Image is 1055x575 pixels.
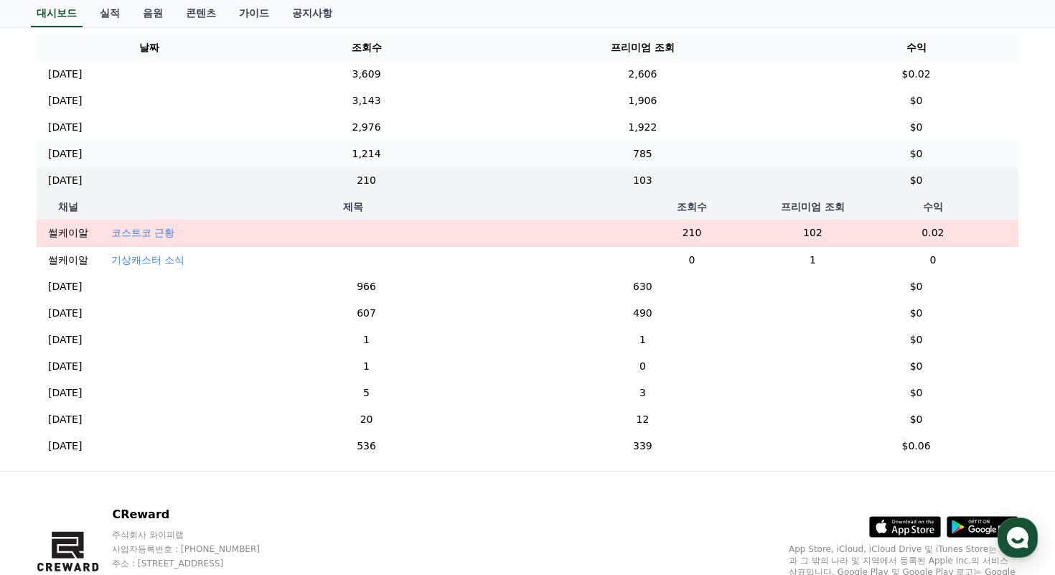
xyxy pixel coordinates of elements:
p: [DATE] [48,279,82,294]
p: 주식회사 와이피랩 [112,529,287,541]
td: 20 [261,406,471,433]
button: 운영시간 보기 [182,113,263,131]
td: 썰케이알 [37,246,100,274]
div: 15시간 전 [113,153,151,164]
p: [DATE] [48,385,82,401]
td: 210 [606,220,778,247]
th: 수익 [814,34,1018,61]
th: 수익 [848,194,1018,220]
p: [DATE] [48,93,82,108]
span: 이용중 [123,284,171,293]
h1: CReward [17,108,101,131]
th: 프리미엄 조회 [778,194,848,220]
span: 대화 [131,477,149,489]
p: [DATE] [48,67,82,82]
th: 날짜 [37,34,261,61]
td: 3,609 [261,61,471,88]
td: $0 [814,380,1018,406]
div: 안녕하세요, 크리워드입니다. 채널에서 저작권 콘텐츠를 활용한 영상이 확인되었습니다. 크리워드는 업로드되는 모든 영상을 정산서 발급 전에 검수하고 있으며, 저작권 콘텐츠를 활용... [59,165,253,194]
td: 5 [261,380,471,406]
a: 메시지를 입력하세요. [20,208,260,243]
td: $0 [814,88,1018,114]
a: 설정 [185,455,276,491]
button: 기상캐스터 소식 [111,253,184,267]
p: CReward [112,506,287,523]
td: $0 [814,114,1018,141]
td: 12 [472,406,814,433]
td: $0 [814,406,1018,433]
td: 210 [261,167,471,194]
a: 채널톡이용중 [109,283,171,294]
p: [DATE] [48,146,82,162]
span: 몇 분 내 답변 받으실 수 있어요 [89,248,209,260]
td: $0.06 [814,433,1018,459]
a: 홈 [4,455,95,491]
span: 설정 [222,477,239,488]
td: 1 [261,327,471,353]
span: 홈 [45,477,54,488]
p: 사업자등록번호 : [PHONE_NUMBER] [112,543,287,555]
td: 3 [472,380,814,406]
td: 1,214 [261,141,471,167]
span: 운영시간 보기 [188,116,247,128]
td: 966 [261,274,471,300]
td: $0 [814,141,1018,167]
td: 2,976 [261,114,471,141]
td: 3,143 [261,88,471,114]
td: 1,906 [472,88,814,114]
td: $0 [814,353,1018,380]
td: 0.02 [848,220,1018,247]
td: 339 [472,433,814,459]
td: $0 [814,327,1018,353]
td: $0 [814,274,1018,300]
td: 1,922 [472,114,814,141]
p: [DATE] [48,439,82,454]
td: 536 [261,433,471,459]
a: 대화 [95,455,185,491]
td: 1 [261,353,471,380]
td: $0 [814,167,1018,194]
th: 프리미엄 조회 [472,34,814,61]
td: $0 [814,300,1018,327]
td: 2,606 [472,61,814,88]
td: 607 [261,300,471,327]
a: Creward15시간 전 안녕하세요, 크리워드입니다. 채널에서 저작권 콘텐츠를 활용한 영상이 확인되었습니다. 크리워드는 업로드되는 모든 영상을 정산서 발급 전에 검수하고 있으... [17,146,263,200]
b: 채널톡 [123,284,147,293]
td: 1 [472,327,814,353]
td: 0 [606,246,778,274]
td: 490 [472,300,814,327]
th: 제목 [100,194,606,220]
th: 조회수 [261,34,471,61]
div: Creward [59,152,105,165]
td: 1 [778,246,848,274]
button: 코스트코 근황 [111,225,174,240]
td: 103 [472,167,814,194]
th: 조회수 [606,194,778,220]
td: 102 [778,220,848,247]
p: [DATE] [48,306,82,321]
td: 0 [848,246,1018,274]
td: 630 [472,274,814,300]
p: [DATE] [48,412,82,427]
p: [DATE] [48,120,82,135]
p: [DATE] [48,173,82,188]
th: 채널 [37,194,100,220]
p: [DATE] [48,332,82,347]
td: 785 [472,141,814,167]
p: [DATE] [48,359,82,374]
span: 메시지를 입력하세요. [30,218,133,233]
td: 0 [472,353,814,380]
td: $0.02 [814,61,1018,88]
td: 썰케이알 [37,220,100,247]
p: 주소 : [STREET_ADDRESS] [112,558,287,569]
